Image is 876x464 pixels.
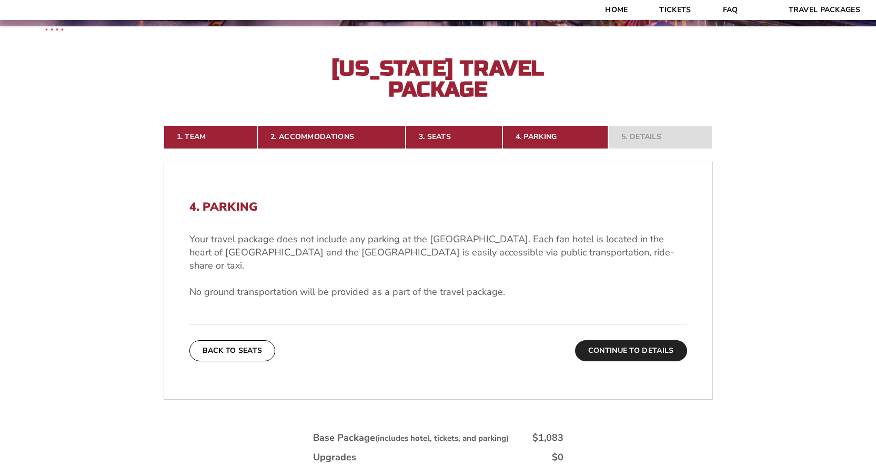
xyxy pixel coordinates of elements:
div: Upgrades [313,451,356,464]
a: 1. Team [164,125,258,149]
h2: 4. Parking [189,200,687,214]
a: 2. Accommodations [257,125,406,149]
a: 3. Seats [406,125,502,149]
div: $0 [552,451,563,464]
h2: [US_STATE] Travel Package [323,58,554,100]
div: Base Package [313,431,509,445]
p: Your travel package does not include any parking at the [GEOGRAPHIC_DATA]. Each fan hotel is loca... [189,233,687,273]
button: Back To Seats [189,340,276,361]
div: $1,083 [532,431,563,445]
small: (includes hotel, tickets, and parking) [375,433,509,443]
button: Continue To Details [575,340,687,361]
p: No ground transportation will be provided as a part of the travel package. [189,285,687,299]
img: CBS Sports Thanksgiving Classic [32,5,77,51]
